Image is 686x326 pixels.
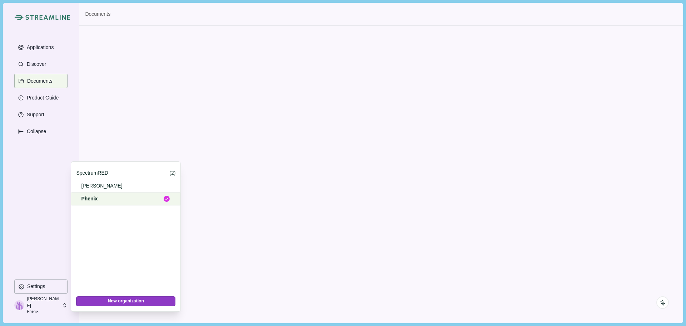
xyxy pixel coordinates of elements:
[14,57,68,71] button: Discover
[24,95,59,101] p: Product Guide
[24,61,46,67] p: Discover
[24,44,54,50] p: Applications
[14,40,68,54] button: Applications
[76,296,175,306] button: New organization
[25,15,70,20] img: Streamline Climate Logo
[27,296,60,309] p: [PERSON_NAME]
[24,112,44,118] p: Support
[76,169,167,177] p: SpectrumRED
[81,182,168,190] p: [PERSON_NAME]
[24,128,46,135] p: Collapse
[81,195,158,203] p: Phenix
[14,14,68,20] a: Streamline Climate LogoStreamline Climate Logo
[27,309,60,315] p: Phenix
[85,10,110,18] a: Documents
[25,283,45,289] p: Settings
[169,169,175,177] div: ( 2 )
[14,14,23,20] img: Streamline Climate Logo
[14,124,68,138] button: Expand
[14,279,68,296] a: Settings
[14,107,68,122] button: Support
[14,74,68,88] button: Documents
[14,279,68,294] button: Settings
[14,91,68,105] button: Product Guide
[25,78,53,84] p: Documents
[14,300,24,310] img: profile picture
